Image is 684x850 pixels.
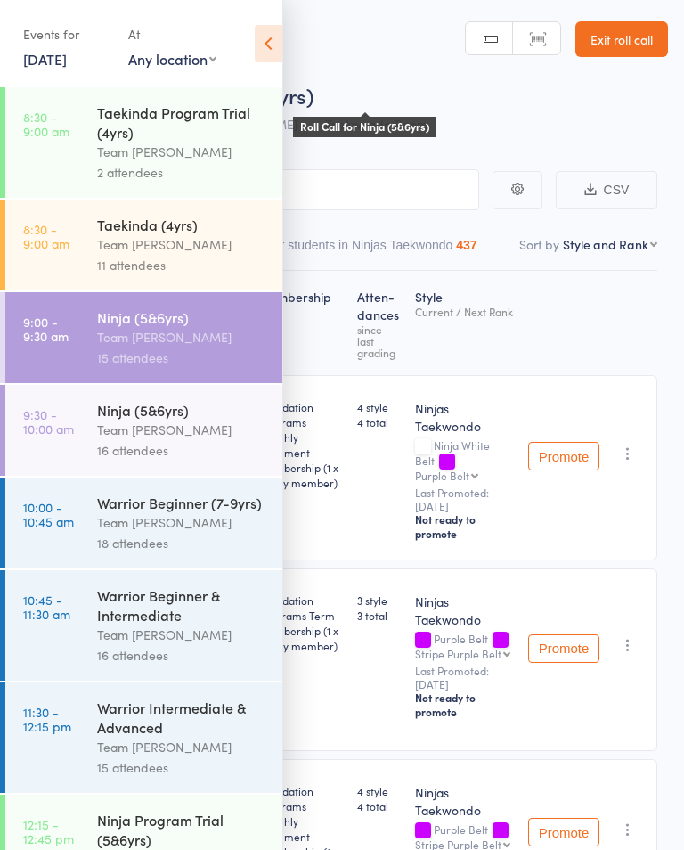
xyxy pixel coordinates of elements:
div: Team [PERSON_NAME] [97,512,267,533]
button: CSV [556,171,657,209]
time: 8:30 - 9:00 am [23,110,69,138]
label: Sort by [519,235,559,253]
time: 10:45 - 11:30 am [23,593,70,621]
div: Team [PERSON_NAME] [97,737,267,757]
div: Taekinda (4yrs) [97,215,267,234]
div: 437 [456,238,476,252]
div: Current / Next Rank [415,306,514,317]
div: 11 attendees [97,255,267,275]
span: 4 style [357,783,401,798]
div: Ninja Program Trial (5&6yrs) [97,810,267,849]
small: Last Promoted: [DATE] [415,486,514,512]
div: Ninja White Belt [415,439,514,481]
div: Ninja (5&6yrs) [97,307,267,327]
div: Style and Rank [563,235,648,253]
time: 12:15 - 12:45 pm [23,817,74,846]
div: since last grading [357,323,401,358]
time: 9:00 - 9:30 am [23,315,69,343]
div: Team [PERSON_NAME] [97,420,267,440]
div: Ninjas Taekwondo [415,783,514,819]
a: 10:00 -10:45 amWarrior Beginner (7-9yrs)Team [PERSON_NAME]18 attendees [5,478,282,568]
a: 8:30 -9:00 amTaekinda (4yrs)Team [PERSON_NAME]11 attendees [5,200,282,290]
div: Taekinda Program Trial (4yrs) [97,102,267,142]
span: 4 total [357,798,401,813]
div: Ninja (5&6yrs) [97,400,267,420]
div: Any location [128,49,216,69]
div: Team [PERSON_NAME] [97,327,267,347]
time: 8:30 - 9:00 am [23,222,69,250]
div: Stripe Purple Belt [415,648,501,659]
div: 15 attendees [97,757,267,778]
a: Exit roll call [575,21,668,57]
span: 4 total [357,414,401,429]
div: Purple Belt [415,633,514,659]
div: Team [PERSON_NAME] [97,142,267,162]
div: Stripe Purple Belt [415,838,501,850]
div: Style [408,279,521,367]
div: Ninjas Taekwondo [415,399,514,435]
a: 9:30 -10:00 amNinja (5&6yrs)Team [PERSON_NAME]16 attendees [5,385,282,476]
div: 15 attendees [97,347,267,368]
button: Promote [528,442,599,470]
div: Foundation Programs Term Membership (1 x family member) [258,593,343,653]
div: 2 attendees [97,162,267,183]
div: Warrior Beginner (7-9yrs) [97,493,267,512]
div: 16 attendees [97,440,267,461]
time: 9:30 - 10:00 am [23,407,74,436]
div: Warrior Intermediate & Advanced [97,698,267,737]
div: Roll Call for Ninja (5&6yrs) [293,117,436,137]
button: Other students in Ninjas Taekwondo437 [253,229,476,270]
button: Promote [528,634,599,663]
div: Team [PERSON_NAME] [97,234,267,255]
small: Last Promoted: [DATE] [415,665,514,691]
div: Events for [23,20,110,49]
div: Purple Belt [415,470,469,481]
time: 10:00 - 10:45 am [23,500,74,528]
div: Not ready to promote [415,512,514,541]
a: 8:30 -9:00 amTaekinda Program Trial (4yrs)Team [PERSON_NAME]2 attendees [5,87,282,198]
a: 9:00 -9:30 amNinja (5&6yrs)Team [PERSON_NAME]15 attendees [5,292,282,383]
div: At [128,20,216,49]
div: Membership [251,279,350,367]
a: 11:30 -12:15 pmWarrior Intermediate & AdvancedTeam [PERSON_NAME]15 attendees [5,682,282,793]
button: Promote [528,818,599,846]
div: 18 attendees [97,533,267,553]
div: Team [PERSON_NAME] [97,625,267,645]
div: Purple Belt [415,823,514,850]
div: Atten­dances [350,279,408,367]
a: 10:45 -11:30 amWarrior Beginner & IntermediateTeam [PERSON_NAME]16 attendees [5,570,282,681]
a: [DATE] [23,49,67,69]
div: Warrior Beginner & Intermediate [97,585,267,625]
div: 16 attendees [97,645,267,666]
span: 4 style [357,399,401,414]
span: 3 style [357,593,401,608]
time: 11:30 - 12:15 pm [23,705,71,733]
div: Not ready to promote [415,691,514,719]
div: Ninjas Taekwondo [415,593,514,628]
div: Foundation Programs Monthly Instalment Membership (1 x family member) [258,399,343,490]
span: 3 total [357,608,401,623]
